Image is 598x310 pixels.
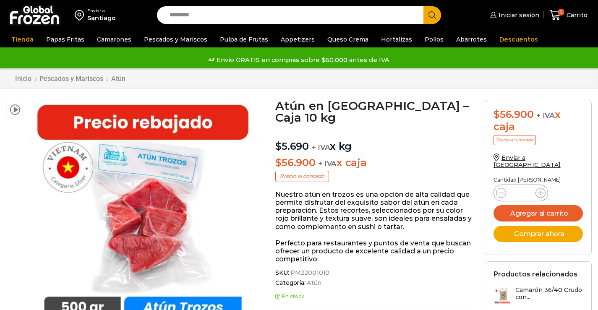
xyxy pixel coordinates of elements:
span: + IVA [536,111,555,120]
span: 0 [558,9,564,16]
h1: Atún en [GEOGRAPHIC_DATA] – Caja 10 kg [275,100,472,123]
span: + IVA [318,159,337,168]
a: Descuentos [495,31,542,47]
div: x caja [494,109,583,133]
a: Queso Crema [323,31,373,47]
span: $ [494,108,500,120]
p: En stock [275,294,472,300]
button: Comprar ahora [494,226,583,242]
div: Enviar a [87,8,116,14]
bdi: 56.900 [275,156,315,169]
img: address-field-icon.svg [75,8,87,22]
a: Camarones [93,31,136,47]
span: Categoría: [275,279,472,287]
a: Papas Fritas [42,31,89,47]
a: Atún [306,279,321,287]
span: Iniciar sesión [496,11,539,19]
button: Search button [423,6,441,24]
bdi: 56.900 [494,108,533,120]
div: Santiago [87,14,116,22]
a: Abarrotes [452,31,491,47]
a: Iniciar sesión [488,7,539,23]
span: SKU: [275,269,472,276]
h2: Productos relacionados [494,270,577,278]
a: Pescados y Mariscos [39,75,104,83]
a: Camarón 36/40 Crudo con... [494,287,583,305]
p: Cantidad [PERSON_NAME] [494,177,583,183]
input: Product quantity [513,187,529,199]
p: x caja [275,157,472,169]
p: Nuestro atún en trozos es una opción de alta calidad que permite disfrutar del exquisito sabor de... [275,190,472,231]
a: Pescados y Mariscos [140,31,212,47]
a: Enviar a [GEOGRAPHIC_DATA] [494,154,561,169]
span: PM22001010 [289,269,330,276]
p: Precio al contado [275,171,329,182]
a: Appetizers [277,31,319,47]
p: Precio al contado [494,135,536,145]
a: Atún [111,75,126,83]
bdi: 5.690 [275,140,309,152]
p: Perfecto para restaurantes y puntos de venta que buscan ofrecer un producto de excelente calidad ... [275,239,472,263]
a: Inicio [15,75,32,83]
h3: Camarón 36/40 Crudo con... [515,287,583,301]
nav: Breadcrumb [15,75,126,83]
p: x kg [275,132,472,153]
span: $ [275,156,282,169]
a: Tienda [7,31,38,47]
a: Pollos [420,31,448,47]
span: + IVA [312,143,330,151]
span: Carrito [564,11,588,19]
a: Hortalizas [377,31,416,47]
button: Agregar al carrito [494,205,583,221]
span: $ [275,140,282,152]
a: Pulpa de Frutas [216,31,272,47]
a: 0 Carrito [548,5,590,25]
